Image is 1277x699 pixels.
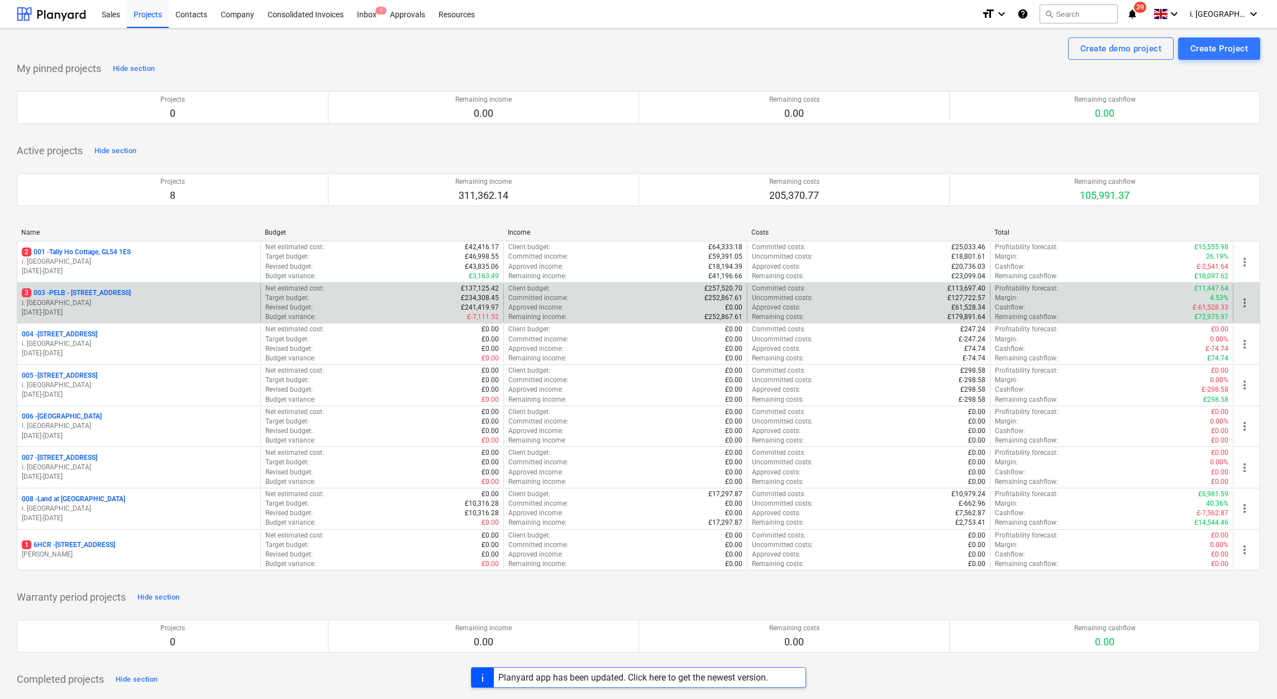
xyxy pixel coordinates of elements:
[752,385,800,394] p: Approved costs :
[708,262,742,272] p: £18,194.39
[465,252,499,261] p: £46,998.55
[968,417,985,426] p: £0.00
[508,229,742,236] div: Income
[22,339,256,349] p: i. [GEOGRAPHIC_DATA]
[265,325,324,334] p: Net estimated cost :
[752,303,800,312] p: Approved costs :
[752,458,813,467] p: Uncommitted costs :
[508,436,566,445] p: Remaining income :
[994,229,1229,236] div: Total
[265,354,316,363] p: Budget variance :
[160,177,185,187] p: Projects
[482,448,499,458] p: £0.00
[94,145,136,158] div: Hide section
[22,453,256,482] div: 007 -[STREET_ADDRESS]i. [GEOGRAPHIC_DATA][DATE]-[DATE]
[752,366,806,375] p: Committed costs :
[508,312,566,322] p: Remaining income :
[708,252,742,261] p: £59,391.05
[995,303,1025,312] p: Cashflow :
[508,385,563,394] p: Approved income :
[995,293,1018,303] p: Margin :
[1193,303,1228,312] p: £-61,528.33
[995,335,1018,344] p: Margin :
[962,354,985,363] p: £-74.74
[725,448,742,458] p: £0.00
[508,448,550,458] p: Client budget :
[22,248,256,276] div: 2001 -Tally Ho Cottage, GL54 1ESi. [GEOGRAPHIC_DATA][DATE]-[DATE]
[508,407,550,417] p: Client budget :
[92,142,139,160] button: Hide section
[769,95,819,104] p: Remaining costs
[508,417,568,426] p: Committed income :
[1247,7,1260,21] i: keyboard_arrow_down
[752,407,806,417] p: Committed costs :
[22,257,256,267] p: i. [GEOGRAPHIC_DATA]
[465,242,499,252] p: £42,416.17
[265,385,313,394] p: Revised budget :
[995,242,1058,252] p: Profitability forecast :
[968,448,985,458] p: £0.00
[22,540,115,550] p: 6HCR - [STREET_ADDRESS]
[752,252,813,261] p: Uncommitted costs :
[951,489,985,499] p: £10,979.24
[725,417,742,426] p: £0.00
[1210,417,1228,426] p: 0.00%
[725,458,742,467] p: £0.00
[482,395,499,405] p: £0.00
[265,468,313,477] p: Revised budget :
[22,421,256,431] p: i. [GEOGRAPHIC_DATA]
[947,312,985,322] p: £179,891.64
[960,366,985,375] p: £298.58
[160,95,185,104] p: Projects
[1207,354,1228,363] p: £74.74
[752,426,800,436] p: Approved costs :
[1206,252,1228,261] p: 26.19%
[951,272,985,281] p: £23,099.04
[725,344,742,354] p: £0.00
[704,284,742,293] p: £257,520.70
[1017,7,1028,21] i: Knowledge base
[465,262,499,272] p: £43,835.06
[508,252,568,261] p: Committed income :
[482,436,499,445] p: £0.00
[22,267,256,276] p: [DATE] - [DATE]
[22,550,256,559] p: [PERSON_NAME]
[725,426,742,436] p: £0.00
[1238,420,1251,433] span: more_vert
[482,489,499,499] p: £0.00
[265,366,324,375] p: Net estimated cost :
[482,426,499,436] p: £0.00
[704,293,742,303] p: £252,867.61
[752,293,813,303] p: Uncommitted costs :
[22,412,102,421] p: 006 - [GEOGRAPHIC_DATA]
[995,272,1058,281] p: Remaining cashflow :
[725,325,742,334] p: £0.00
[752,375,813,385] p: Uncommitted costs :
[947,293,985,303] p: £127,722.57
[461,293,499,303] p: £234,308.45
[995,252,1018,261] p: Margin :
[265,242,324,252] p: Net estimated cost :
[22,494,256,523] div: 008 -Land at [GEOGRAPHIC_DATA]i. [GEOGRAPHIC_DATA][DATE]-[DATE]
[1211,325,1228,334] p: £0.00
[769,107,819,120] p: 0.00
[1202,385,1228,394] p: £-298.58
[265,458,309,467] p: Target budget :
[968,426,985,436] p: £0.00
[465,499,499,508] p: £10,316.28
[1210,375,1228,385] p: 0.00%
[1211,448,1228,458] p: £0.00
[725,468,742,477] p: £0.00
[455,189,512,202] p: 311,362.14
[22,431,256,441] p: [DATE] - [DATE]
[265,417,309,426] p: Target budget :
[375,7,387,15] span: 1
[995,344,1025,354] p: Cashflow :
[1238,543,1251,557] span: more_vert
[17,62,101,75] p: My pinned projects
[995,375,1018,385] p: Margin :
[1074,107,1136,120] p: 0.00
[1221,645,1277,699] iframe: Chat Widget
[995,436,1058,445] p: Remaining cashflow :
[508,284,550,293] p: Client budget :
